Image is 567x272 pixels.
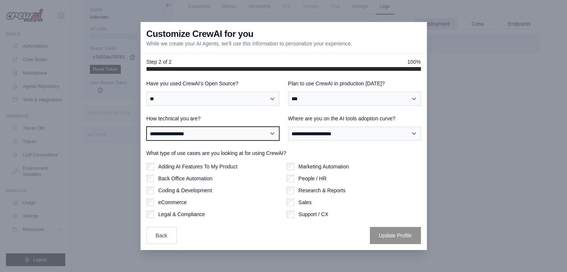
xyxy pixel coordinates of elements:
label: What type of use cases are you looking at for using CrewAI? [147,149,421,157]
label: Support / CX [299,211,328,218]
label: Back Office Automation [158,175,212,182]
label: Legal & Compliance [158,211,205,218]
label: Where are you on the AI tools adoption curve? [288,115,421,122]
label: Sales [299,199,312,206]
h3: Customize CrewAI for you [147,28,253,40]
button: Back [147,227,177,244]
label: How technical you are? [147,115,279,122]
label: Research & Reports [299,187,346,194]
label: Coding & Development [158,187,212,194]
span: Step 2 of 2 [147,58,172,66]
label: Have you used CrewAI's Open Source? [147,80,279,87]
label: Plan to use CrewAI in production [DATE]? [288,80,421,87]
label: People / HR [299,175,327,182]
label: Marketing Automation [299,163,349,170]
span: 100% [407,58,421,66]
label: Adding AI Features To My Product [158,163,237,170]
p: While we create your AI Agents, we'll use this information to personalize your experience. [147,40,352,47]
iframe: Chat Widget [530,236,567,272]
button: Update Profile [370,227,421,244]
label: eCommerce [158,199,187,206]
